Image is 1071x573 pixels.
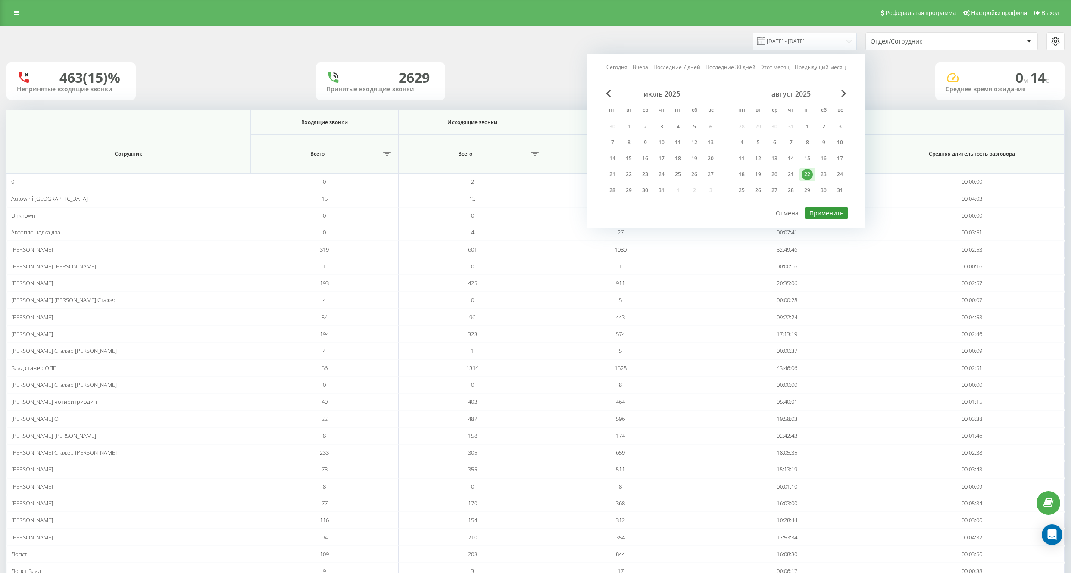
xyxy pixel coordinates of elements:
div: пн 21 июля 2025 г. [604,168,621,181]
div: 22 [802,169,813,180]
div: чт 21 авг. 2025 г. [783,168,799,181]
div: 14 [607,153,618,164]
span: [PERSON_NAME] ОПГ [11,415,66,423]
span: 94 [322,533,328,541]
div: 15 [802,153,813,164]
span: 1528 [615,364,627,372]
td: 00:00:28 [695,292,880,308]
div: 27 [705,169,716,180]
div: 22 [623,169,634,180]
td: 09:22:24 [695,309,880,326]
div: пт 22 авг. 2025 г. [799,168,815,181]
a: Предыдущий месяц [795,63,846,71]
span: Всего [255,150,380,157]
div: 23 [818,169,829,180]
abbr: вторник [622,104,635,117]
span: [PERSON_NAME] Стажер [PERSON_NAME] [11,381,117,389]
span: 2 [471,178,474,185]
td: 00:00:37 [695,343,880,359]
span: Всего [551,150,676,157]
div: вс 13 июля 2025 г. [703,136,719,149]
span: 73 [322,465,328,473]
span: 0 [471,296,474,304]
div: сб 5 июля 2025 г. [686,120,703,133]
div: ср 13 авг. 2025 г. [766,152,783,165]
div: 13 [769,153,780,164]
div: ср 6 авг. 2025 г. [766,136,783,149]
div: 6 [769,137,780,148]
abbr: суббота [688,104,701,117]
td: 43:46:06 [695,359,880,376]
div: вт 5 авг. 2025 г. [750,136,766,149]
span: [PERSON_NAME] [11,330,53,338]
span: 0 [323,228,326,236]
span: 194 [320,330,329,338]
div: 31 [656,185,667,196]
abbr: понедельник [606,104,619,117]
div: пт 25 июля 2025 г. [670,168,686,181]
div: 24 [834,169,846,180]
td: 00:04:03 [880,190,1065,207]
abbr: четверг [784,104,797,117]
div: пт 8 авг. 2025 г. [799,136,815,149]
div: 27 [769,185,780,196]
div: 28 [785,185,796,196]
span: 8 [619,483,622,490]
div: вт 12 авг. 2025 г. [750,152,766,165]
span: 0 [471,381,474,389]
span: [PERSON_NAME] Стажер [PERSON_NAME] [11,448,117,456]
td: 00:02:57 [880,275,1065,292]
div: 8 [802,137,813,148]
td: 00:03:06 [880,512,1065,529]
td: 20:35:06 [695,275,880,292]
div: пн 25 авг. 2025 г. [734,184,750,197]
span: [PERSON_NAME] [PERSON_NAME] [11,432,96,439]
div: 16 [818,153,829,164]
abbr: пятница [671,104,684,117]
td: 00:00:09 [880,343,1065,359]
span: [PERSON_NAME] [11,483,53,490]
span: 403 [468,398,477,405]
div: чт 7 авг. 2025 г. [783,136,799,149]
div: вс 20 июля 2025 г. [703,152,719,165]
span: 27 [618,228,624,236]
div: 21 [785,169,796,180]
span: Автоплощадка два [11,228,60,236]
div: ср 9 июля 2025 г. [637,136,653,149]
div: август 2025 [734,90,848,98]
td: 18:05:35 [695,444,880,461]
td: 00:00:00 [880,377,1065,393]
span: 5 [619,347,622,355]
div: 8 [623,137,634,148]
span: 1 [619,262,622,270]
span: [PERSON_NAME] чотиритриодин [11,398,97,405]
div: 15 [623,153,634,164]
div: 20 [705,153,716,164]
div: 9 [640,137,651,148]
div: чт 17 июля 2025 г. [653,152,670,165]
div: вс 17 авг. 2025 г. [832,152,848,165]
div: 25 [736,185,747,196]
span: [PERSON_NAME] [11,279,53,287]
span: 0 [471,262,474,270]
div: ср 20 авг. 2025 г. [766,168,783,181]
a: Этот месяц [761,63,790,71]
span: 5 [619,296,622,304]
div: сб 26 июля 2025 г. [686,168,703,181]
span: 425 [468,279,477,287]
div: пн 11 авг. 2025 г. [734,152,750,165]
td: 00:01:46 [880,427,1065,444]
td: 00:04:32 [880,529,1065,545]
abbr: четверг [655,104,668,117]
span: 487 [468,415,477,423]
span: Previous Month [606,90,611,97]
td: 00:01:15 [880,393,1065,410]
abbr: воскресенье [834,104,846,117]
span: Исходящие звонки [410,119,535,126]
div: 1 [623,121,634,132]
span: 8 [619,381,622,389]
div: 10 [656,137,667,148]
td: 00:00:00 [695,377,880,393]
div: вс 10 авг. 2025 г. [832,136,848,149]
div: ср 16 июля 2025 г. [637,152,653,165]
